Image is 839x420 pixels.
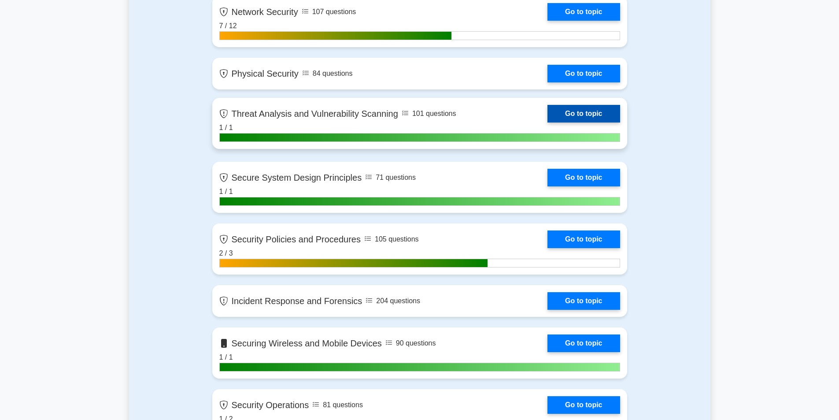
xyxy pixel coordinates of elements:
a: Go to topic [547,292,620,310]
a: Go to topic [547,3,620,21]
a: Go to topic [547,169,620,186]
a: Go to topic [547,396,620,414]
a: Go to topic [547,105,620,123]
a: Go to topic [547,335,620,352]
a: Go to topic [547,65,620,82]
a: Go to topic [547,230,620,248]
